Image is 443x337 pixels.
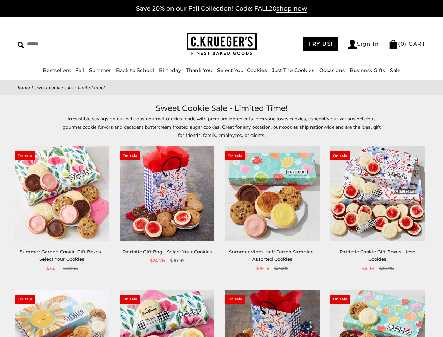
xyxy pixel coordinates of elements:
span: On sale [120,151,140,160]
span: On sale [225,295,245,304]
a: Patriotic Cookie Gift Boxes - Iced Cookies [340,249,416,262]
span: $31.16 [362,265,374,272]
a: Bestsellers [43,67,71,73]
span: On sale [15,151,35,160]
a: Home [18,84,30,91]
a: Summer Garden Cookie Gift Boxes - Select Your Cookies [20,249,104,262]
a: Thank You [186,67,212,73]
a: Business Gifts [350,67,385,73]
a: Select Your Cookies [217,67,267,73]
span: | [32,84,33,91]
a: Sign In [348,40,379,49]
a: Occasions [319,67,345,73]
a: Sale [390,67,401,73]
a: Fall [75,67,84,73]
h1: Sweet Cookie Sale - Limited Time! [28,102,415,115]
span: $38.95 [379,265,394,272]
a: Patriotic Gift Bag - Select Your Cookies [122,249,212,255]
img: Search [18,42,24,48]
span: $33.11 [46,265,59,272]
span: 0 [401,40,405,47]
img: Patriotic Gift Bag - Select Your Cookies [120,146,215,241]
a: Save 20% on our Fall Collection! Code: FALL20shop now [136,5,307,13]
img: Patriotic Cookie Gift Boxes - Iced Cookies [330,146,425,241]
span: shop now [276,5,307,13]
nav: breadcrumbs [18,84,425,92]
img: Summer Garden Cookie Gift Boxes - Select Your Cookies [15,146,109,241]
a: Back to School [116,67,154,73]
a: (0) CART [389,40,425,47]
a: Summer [89,67,111,73]
a: TRY US! [303,37,338,51]
span: $38.95 [63,265,78,272]
img: C.KRUEGER'S [187,33,257,55]
span: $19.16 [256,265,269,272]
span: $30.95 [170,257,184,264]
span: On sale [120,295,140,304]
span: On sale [330,151,350,160]
img: Bag [389,40,398,49]
span: On sale [225,151,245,160]
a: Birthday [159,67,181,73]
span: On sale [330,295,350,304]
span: Sweet Cookie Sale - Limited Time! [34,84,105,91]
img: Summer Vibes Half Dozen Sampler - Assorted Cookies [225,146,320,241]
span: $23.95 [274,265,288,272]
p: Irresistible savings on our delicious gourmet cookies made with premium ingredients. Everyone lov... [60,115,383,139]
img: Account [348,40,357,49]
span: $24.76 [150,257,165,264]
a: Just The Cookies [272,67,314,73]
span: On sale [15,295,35,304]
input: Search [18,39,111,49]
a: Summer Vibes Half Dozen Sampler - Assorted Cookies [229,249,316,262]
